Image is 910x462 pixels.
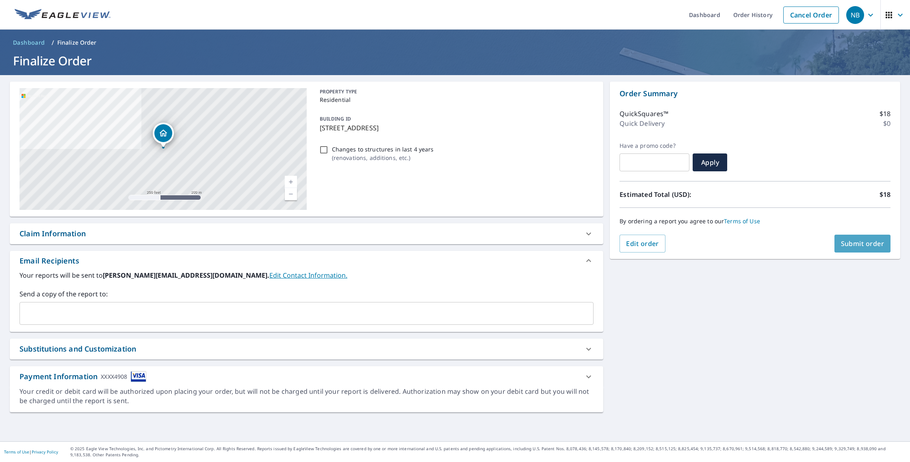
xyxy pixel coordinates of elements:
p: Changes to structures in last 4 years [332,145,434,153]
p: PROPERTY TYPE [320,88,591,95]
div: Email Recipients [10,251,603,270]
img: cardImage [131,371,146,382]
a: EditContactInfo [269,271,347,280]
p: BUILDING ID [320,115,351,122]
p: © 2025 Eagle View Technologies, Inc. and Pictometry International Corp. All Rights Reserved. Repo... [70,446,906,458]
p: [STREET_ADDRESS] [320,123,591,133]
p: $0 [883,119,890,128]
p: $18 [880,109,890,119]
button: Submit order [834,235,891,253]
a: Privacy Policy [32,449,58,455]
div: Claim Information [19,228,86,239]
p: By ordering a report you agree to our [620,218,890,225]
div: Your credit or debit card will be authorized upon placing your order, but will not be charged unt... [19,387,594,406]
img: EV Logo [15,9,110,21]
p: ( renovations, additions, etc. ) [332,153,434,162]
div: Claim Information [10,223,603,244]
p: Finalize Order [57,39,97,47]
h1: Finalize Order [10,52,900,69]
div: NB [846,6,864,24]
p: Order Summary [620,88,890,99]
button: Apply [693,153,727,171]
label: Your reports will be sent to [19,270,594,280]
a: Current Level 17, Zoom Out [285,188,297,200]
p: | [4,449,58,454]
p: QuickSquares™ [620,109,668,119]
label: Have a promo code? [620,142,689,149]
button: Edit order [620,235,665,253]
div: Payment Information [19,371,146,382]
nav: breadcrumb [10,36,900,49]
div: Dropped pin, building 1, Residential property, 1114 5th St SW Springhill, LA 71075 [153,123,174,148]
li: / [52,38,54,47]
div: XXXX4908 [101,371,127,382]
span: Edit order [626,239,659,248]
a: Terms of Use [724,217,760,225]
span: Apply [699,158,721,167]
p: Quick Delivery [620,119,665,128]
div: Substitutions and Customization [19,343,136,354]
div: Email Recipients [19,255,79,266]
a: Cancel Order [783,6,839,24]
a: Dashboard [10,36,48,49]
a: Terms of Use [4,449,29,455]
span: Dashboard [13,39,45,47]
p: Residential [320,95,591,104]
span: Submit order [841,239,884,248]
div: Payment InformationXXXX4908cardImage [10,366,603,387]
div: Substitutions and Customization [10,339,603,359]
p: Estimated Total (USD): [620,190,755,199]
p: $18 [880,190,890,199]
b: [PERSON_NAME][EMAIL_ADDRESS][DOMAIN_NAME]. [103,271,269,280]
a: Current Level 17, Zoom In [285,176,297,188]
label: Send a copy of the report to: [19,289,594,299]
